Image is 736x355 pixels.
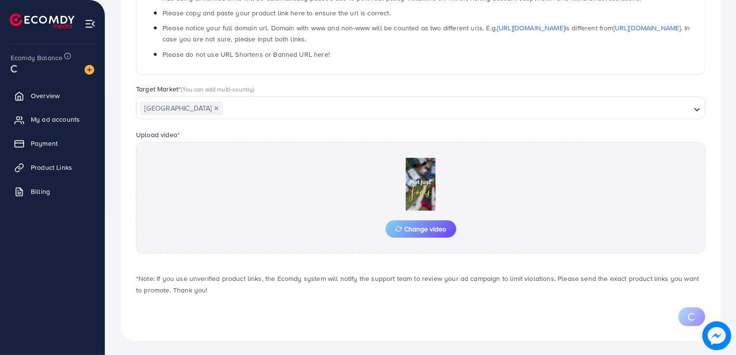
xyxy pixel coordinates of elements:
[162,50,330,59] span: Please do not use URL Shortens or Banned URL here!
[140,101,223,115] span: [GEOGRAPHIC_DATA]
[136,130,180,139] label: Upload video
[162,8,391,18] span: Please copy and paste your product link here to ensure the url is correct.
[214,106,219,111] button: Deselect Pakistan
[162,23,690,44] span: Please notice your full domain url. Domain with www and non-www will be counted as two different ...
[31,91,60,101] span: Overview
[224,101,690,116] input: Search for option
[395,226,447,232] span: Change video
[386,220,456,238] button: Change video
[31,187,50,196] span: Billing
[7,86,98,105] a: Overview
[31,163,72,172] span: Product Links
[7,158,98,177] a: Product Links
[373,158,469,211] img: Preview Image
[31,139,58,148] span: Payment
[181,85,254,93] span: (You can add multi-country)
[136,273,705,296] p: *Note: If you use unverified product links, the Ecomdy system will notify the support team to rev...
[702,321,731,350] img: image
[11,53,62,63] span: Ecomdy Balance
[497,23,565,33] a: [URL][DOMAIN_NAME]
[85,18,96,29] img: menu
[136,96,705,119] div: Search for option
[7,110,98,129] a: My ad accounts
[7,182,98,201] a: Billing
[85,65,94,75] img: image
[7,134,98,153] a: Payment
[10,13,75,28] img: logo
[136,84,255,94] label: Target Market
[31,114,80,124] span: My ad accounts
[613,23,681,33] a: [URL][DOMAIN_NAME]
